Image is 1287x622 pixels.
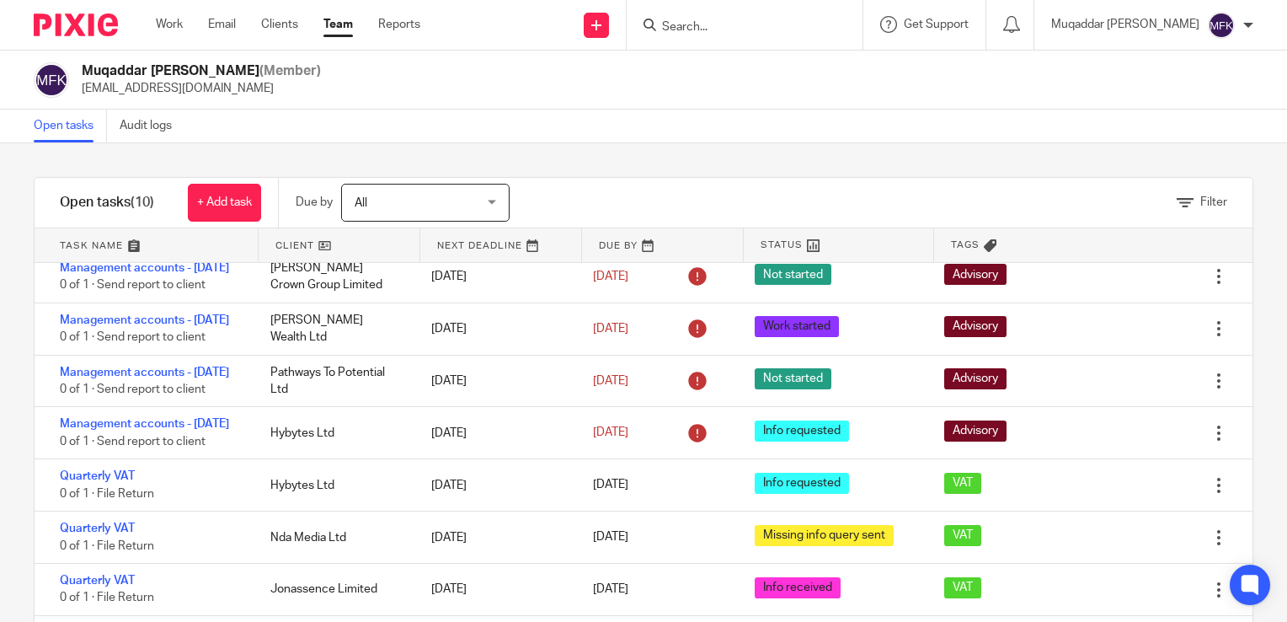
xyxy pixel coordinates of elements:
span: 0 of 1 · Send report to client [60,331,206,343]
a: Open tasks [34,110,107,142]
span: Work started [755,316,839,337]
span: VAT [944,473,981,494]
span: Advisory [944,264,1007,285]
span: Advisory [944,316,1007,337]
div: Nda Media Ltd [254,521,415,555]
p: Muqaddar [PERSON_NAME] [1051,16,1199,33]
a: Clients [261,16,298,33]
span: Tags [951,238,980,252]
span: Advisory [944,368,1007,389]
a: Email [208,16,236,33]
span: [DATE] [593,271,628,282]
div: [DATE] [414,521,576,555]
span: VAT [944,577,981,598]
a: Audit logs [120,110,184,142]
a: Management accounts - [DATE] [60,418,229,430]
span: [DATE] [593,375,628,387]
span: (10) [131,196,154,209]
div: [PERSON_NAME] Crown Group Limited [254,251,415,303]
a: Management accounts - [DATE] [60,314,229,326]
a: Quarterly VAT [60,523,135,534]
div: Pathways To Potential Ltd [254,356,415,407]
span: Info requested [755,421,849,442]
p: [EMAIL_ADDRESS][DOMAIN_NAME] [82,80,321,97]
a: + Add task [188,184,261,222]
a: Team [323,16,353,33]
a: Management accounts - [DATE] [60,367,229,378]
span: (Member) [259,64,321,78]
div: [DATE] [414,469,576,502]
div: [PERSON_NAME] Wealth Ltd [254,303,415,355]
span: Not started [755,368,831,389]
div: [DATE] [414,416,576,450]
span: Get Support [904,19,969,30]
span: 0 of 1 · Send report to client [60,279,206,291]
img: Pixie [34,13,118,36]
span: Not started [755,264,831,285]
div: Jonassence Limited [254,572,415,606]
span: [DATE] [593,427,628,439]
span: Info received [755,577,841,598]
h1: Open tasks [60,194,154,212]
span: [DATE] [593,584,628,596]
span: [DATE] [593,480,628,491]
h2: Muqaddar [PERSON_NAME] [82,62,321,80]
span: Status [761,238,803,252]
a: Quarterly VAT [60,575,135,587]
span: Filter [1200,196,1227,208]
div: [DATE] [414,572,576,606]
span: 0 of 1 · File Return [60,488,154,500]
span: 0 of 1 · Send report to client [60,383,206,395]
div: [DATE] [414,260,576,293]
a: Reports [378,16,420,33]
span: [DATE] [593,532,628,544]
span: 0 of 1 · Send report to client [60,436,206,448]
span: 0 of 1 · File Return [60,593,154,604]
img: svg%3E [34,62,69,98]
span: Missing info query sent [755,525,894,546]
a: Work [156,16,183,33]
span: Advisory [944,421,1007,442]
a: Quarterly VAT [60,470,135,482]
span: All [355,197,367,209]
div: [DATE] [414,364,576,398]
img: svg%3E [1208,12,1235,39]
span: [DATE] [593,323,628,335]
span: VAT [944,525,981,546]
a: Management accounts - [DATE] [60,262,229,274]
div: Hybytes Ltd [254,469,415,502]
input: Search [660,20,812,35]
div: [DATE] [414,312,576,346]
span: Info requested [755,473,849,494]
p: Due by [296,194,333,211]
span: 0 of 1 · File Return [60,540,154,552]
div: Hybytes Ltd [254,416,415,450]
